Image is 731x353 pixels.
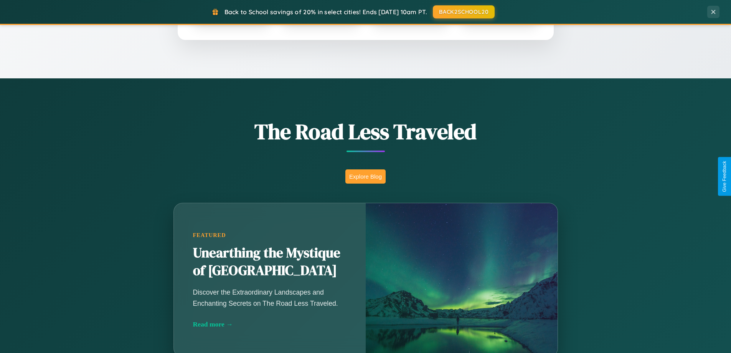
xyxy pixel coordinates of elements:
[193,232,347,239] div: Featured
[433,5,495,18] button: BACK2SCHOOL20
[193,244,347,280] h2: Unearthing the Mystique of [GEOGRAPHIC_DATA]
[193,320,347,328] div: Read more →
[224,8,427,16] span: Back to School savings of 20% in select cities! Ends [DATE] 10am PT.
[135,117,596,146] h1: The Road Less Traveled
[345,169,386,184] button: Explore Blog
[722,161,727,192] div: Give Feedback
[193,287,347,308] p: Discover the Extraordinary Landscapes and Enchanting Secrets on The Road Less Traveled.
